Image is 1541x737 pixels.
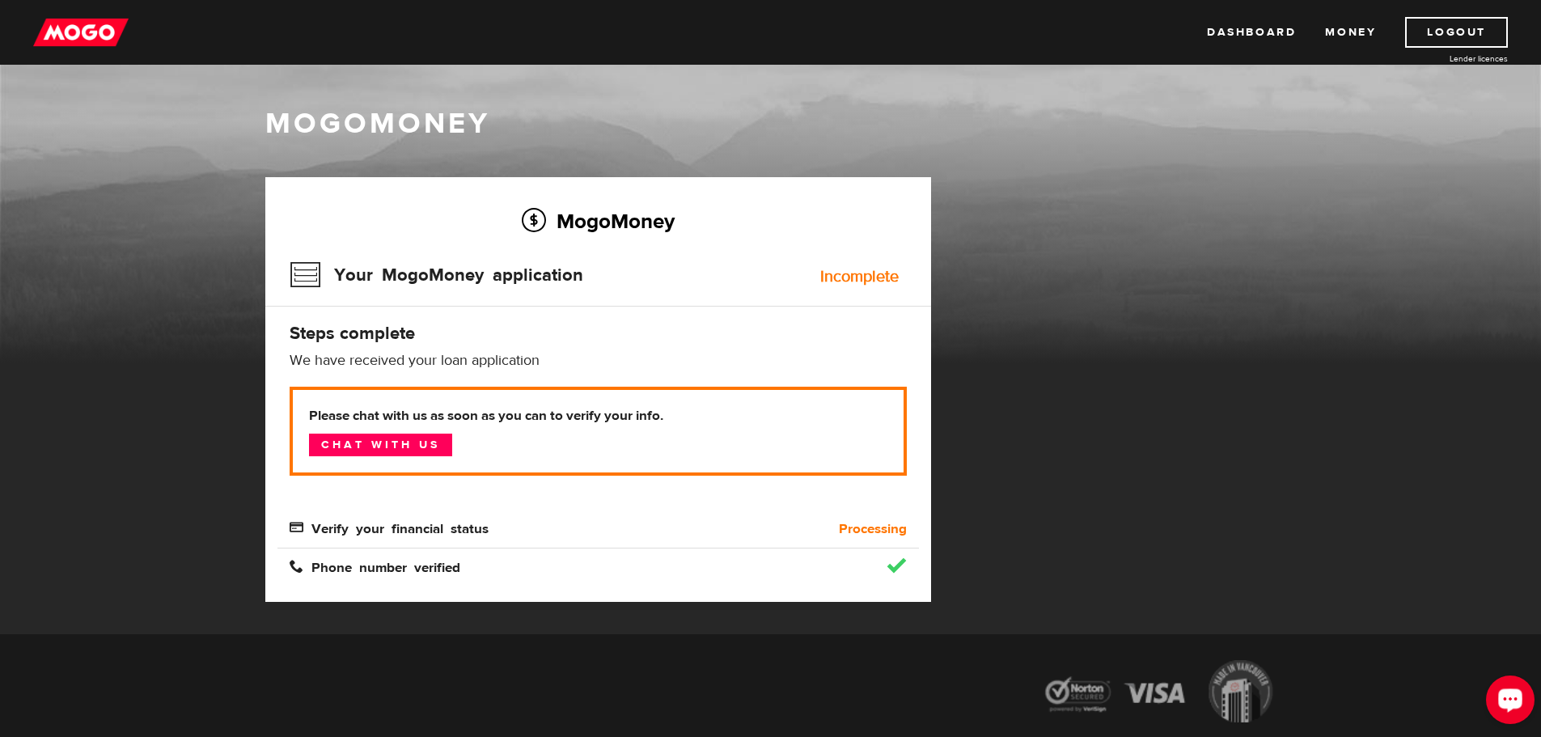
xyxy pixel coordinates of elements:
[290,559,460,573] span: Phone number verified
[290,322,907,345] h4: Steps complete
[1405,17,1508,48] a: Logout
[1325,17,1376,48] a: Money
[290,254,583,296] h3: Your MogoMoney application
[290,520,489,534] span: Verify your financial status
[309,434,452,456] a: Chat with us
[1473,669,1541,737] iframe: LiveChat chat widget
[309,406,887,426] b: Please chat with us as soon as you can to verify your info.
[290,204,907,238] h2: MogoMoney
[290,351,907,371] p: We have received your loan application
[1386,53,1508,65] a: Lender licences
[33,17,129,48] img: mogo_logo-11ee424be714fa7cbb0f0f49df9e16ec.png
[1207,17,1296,48] a: Dashboard
[820,269,899,285] div: Incomplete
[839,519,907,539] b: Processing
[265,107,1276,141] h1: MogoMoney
